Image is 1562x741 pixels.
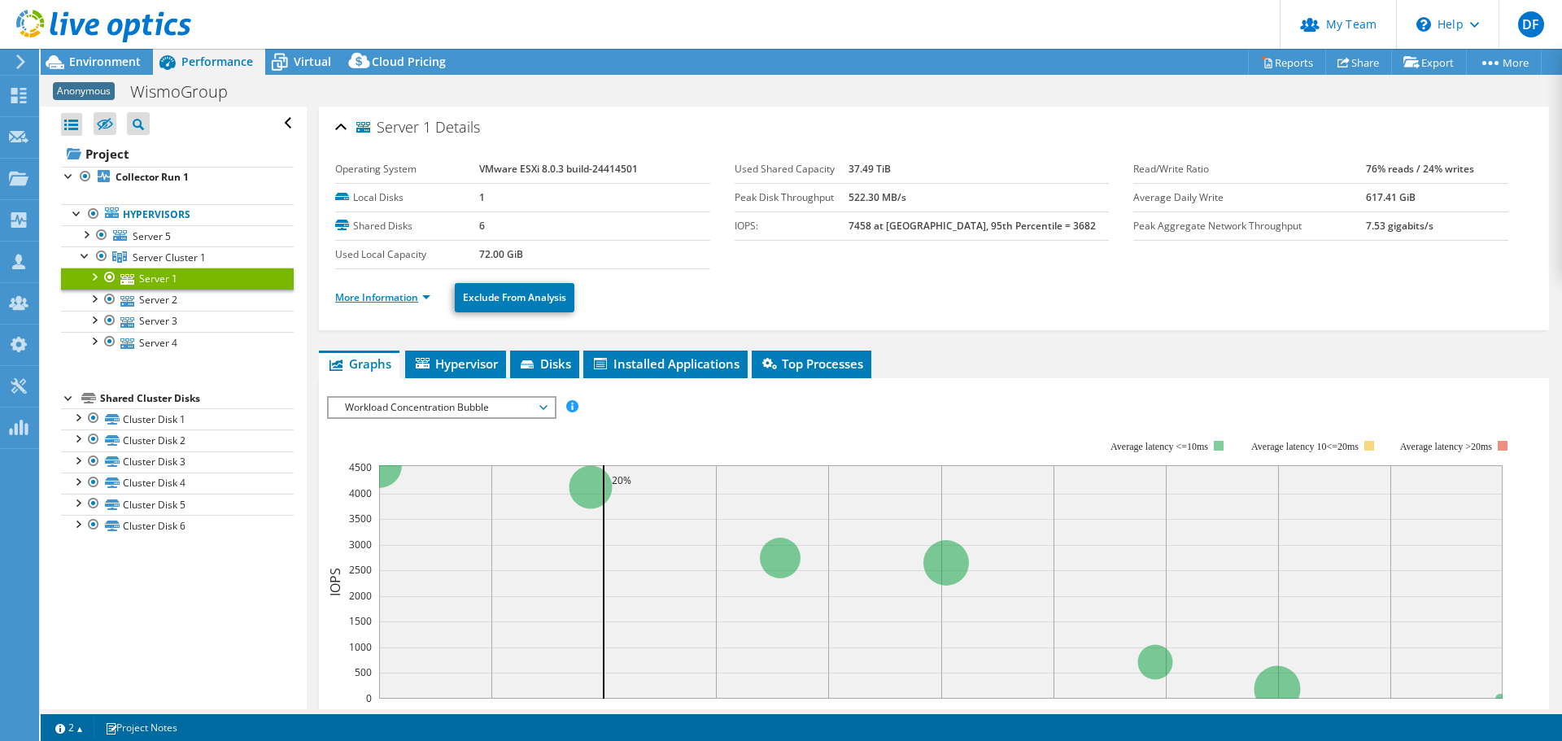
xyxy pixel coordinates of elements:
[61,408,294,429] a: Cluster Disk 1
[94,717,189,738] a: Project Notes
[61,141,294,167] a: Project
[1325,50,1392,75] a: Share
[294,54,331,69] span: Virtual
[327,355,391,372] span: Graphs
[849,190,906,204] b: 522.30 MB/s
[181,54,253,69] span: Performance
[1466,50,1542,75] a: More
[69,54,141,69] span: Environment
[349,640,372,654] text: 1000
[932,707,951,721] text: 50%
[116,170,189,184] b: Collector Run 1
[479,219,485,233] b: 6
[61,204,294,225] a: Hypervisors
[1400,441,1492,452] text: Average latency >20ms
[372,54,446,69] span: Cloud Pricing
[335,190,479,206] label: Local Disks
[335,218,479,234] label: Shared Disks
[44,717,94,738] a: 2
[373,707,386,721] text: 0%
[849,219,1096,233] b: 7458 at [GEOGRAPHIC_DATA], 95th Percentile = 3682
[326,568,344,596] text: IOPS
[518,355,571,372] span: Disks
[1490,707,1516,721] text: 100%
[1133,218,1366,234] label: Peak Aggregate Network Throughput
[61,268,294,289] a: Server 1
[61,451,294,473] a: Cluster Disk 3
[1110,441,1208,452] tspan: Average latency <=10ms
[455,283,574,312] a: Exclude From Analysis
[133,251,206,264] span: Server Cluster 1
[123,83,253,101] h1: WismoGroup
[735,218,849,234] label: IOPS:
[1044,707,1063,721] text: 60%
[349,460,372,474] text: 4500
[1391,50,1467,75] a: Export
[706,707,726,721] text: 30%
[1248,50,1326,75] a: Reports
[594,707,613,721] text: 20%
[61,290,294,311] a: Server 2
[61,225,294,246] a: Server 5
[366,691,372,705] text: 0
[1366,162,1474,176] b: 76% reads / 24% writes
[760,355,863,372] span: Top Processes
[1366,190,1416,204] b: 617.41 GiB
[1381,707,1400,721] text: 90%
[337,398,546,417] span: Workload Concentration Bubble
[818,707,838,721] text: 40%
[356,120,431,136] span: Server 1
[1133,161,1366,177] label: Read/Write Ratio
[61,494,294,515] a: Cluster Disk 5
[61,429,294,451] a: Cluster Disk 2
[61,332,294,353] a: Server 4
[849,162,891,176] b: 37.49 TiB
[591,355,740,372] span: Installed Applications
[349,538,372,551] text: 3000
[612,473,631,487] text: 20%
[482,707,501,721] text: 10%
[61,246,294,268] a: Server Cluster 1
[335,290,430,304] a: More Information
[100,389,294,408] div: Shared Cluster Disks
[735,190,849,206] label: Peak Disk Throughput
[335,161,479,177] label: Operating System
[1518,11,1544,37] span: DF
[413,355,498,372] span: Hypervisor
[61,473,294,494] a: Cluster Disk 4
[61,167,294,188] a: Collector Run 1
[61,311,294,332] a: Server 3
[479,247,523,261] b: 72.00 GiB
[1156,707,1176,721] text: 70%
[435,117,480,137] span: Details
[1133,190,1366,206] label: Average Daily Write
[133,229,171,243] span: Server 5
[335,246,479,263] label: Used Local Capacity
[349,614,372,628] text: 1500
[53,82,115,100] span: Anonymous
[479,190,485,204] b: 1
[355,665,372,679] text: 500
[349,589,372,603] text: 2000
[1268,707,1288,721] text: 80%
[349,512,372,525] text: 3500
[1366,219,1433,233] b: 7.53 gigabits/s
[1416,17,1431,32] svg: \n
[349,563,372,577] text: 2500
[479,162,638,176] b: VMware ESXi 8.0.3 build-24414501
[1251,441,1359,452] tspan: Average latency 10<=20ms
[349,486,372,500] text: 4000
[735,161,849,177] label: Used Shared Capacity
[61,515,294,536] a: Cluster Disk 6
